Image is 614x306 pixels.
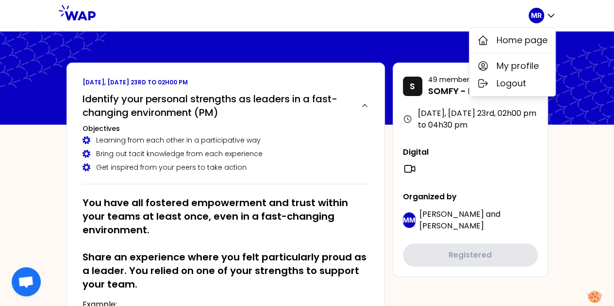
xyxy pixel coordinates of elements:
h2: You have all fostered empowerment and trust within your teams at least once, even in a fast-chang... [83,196,369,291]
h2: Identify your personal strengths as leaders in a fast-changing environment (PM) [83,92,353,119]
div: MR [469,27,556,97]
div: Bring out tacit knowledge from each experience [83,149,369,159]
button: Registered [403,243,538,267]
p: S [410,80,415,93]
div: Learning from each other in a participative way [83,135,369,145]
span: [PERSON_NAME] [419,209,484,220]
p: MR [531,11,542,20]
span: My profile [497,59,539,73]
h3: Objectives [83,124,369,133]
button: Identify your personal strengths as leaders in a fast-changing environment (PM) [83,92,369,119]
p: [DATE], [DATE] 23rd to 02h00 pm [83,79,369,86]
span: [PERSON_NAME] [419,220,484,231]
p: Organized by [403,191,538,203]
div: [DATE], [DATE] 23rd , 02h00 pm to 04h30 pm [403,108,538,131]
div: Get inspired from your peers to take action [83,162,369,172]
p: 49 members [428,75,518,84]
span: Logout [497,77,526,90]
div: Open chat [12,267,41,296]
p: SOMFY - Leaders [428,84,518,98]
p: and [419,209,538,232]
span: Home page [497,33,548,47]
p: Digital [403,146,538,158]
button: MR [529,8,556,23]
p: MM [403,215,415,225]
